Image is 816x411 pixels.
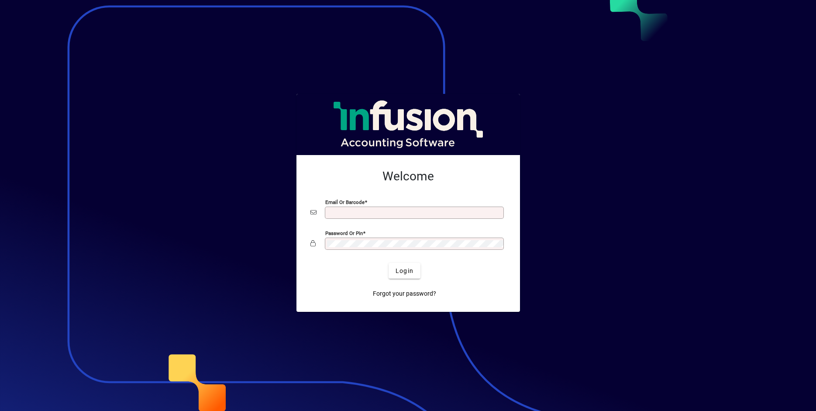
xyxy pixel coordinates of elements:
[369,286,440,301] a: Forgot your password?
[389,263,420,279] button: Login
[396,266,413,276] span: Login
[325,199,365,205] mat-label: Email or Barcode
[310,169,506,184] h2: Welcome
[373,289,436,298] span: Forgot your password?
[325,230,363,236] mat-label: Password or Pin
